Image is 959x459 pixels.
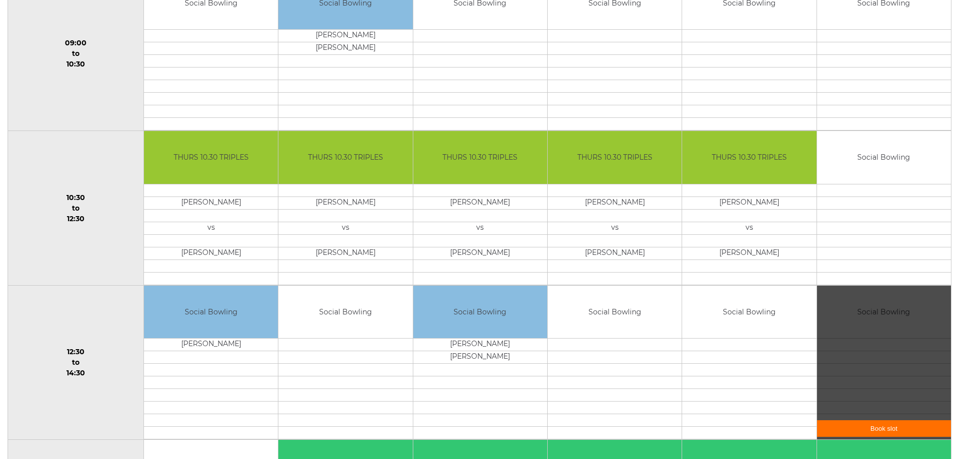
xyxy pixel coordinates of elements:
[413,196,547,209] td: [PERSON_NAME]
[8,131,144,286] td: 10:30 to 12:30
[413,339,547,351] td: [PERSON_NAME]
[144,339,278,351] td: [PERSON_NAME]
[548,196,682,209] td: [PERSON_NAME]
[413,222,547,234] td: vs
[682,131,816,184] td: THURS 10.30 TRIPLES
[278,30,412,42] td: [PERSON_NAME]
[682,222,816,234] td: vs
[548,131,682,184] td: THURS 10.30 TRIPLES
[144,247,278,259] td: [PERSON_NAME]
[682,196,816,209] td: [PERSON_NAME]
[144,196,278,209] td: [PERSON_NAME]
[278,222,412,234] td: vs
[413,247,547,259] td: [PERSON_NAME]
[144,286,278,339] td: Social Bowling
[548,286,682,339] td: Social Bowling
[278,131,412,184] td: THURS 10.30 TRIPLES
[278,286,412,339] td: Social Bowling
[144,222,278,234] td: vs
[144,131,278,184] td: THURS 10.30 TRIPLES
[682,286,816,339] td: Social Bowling
[8,285,144,440] td: 12:30 to 14:30
[682,247,816,259] td: [PERSON_NAME]
[548,222,682,234] td: vs
[413,131,547,184] td: THURS 10.30 TRIPLES
[278,196,412,209] td: [PERSON_NAME]
[548,247,682,259] td: [PERSON_NAME]
[817,131,951,184] td: Social Bowling
[413,351,547,364] td: [PERSON_NAME]
[278,247,412,259] td: [PERSON_NAME]
[817,420,951,437] a: Book slot
[278,42,412,55] td: [PERSON_NAME]
[413,286,547,339] td: Social Bowling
